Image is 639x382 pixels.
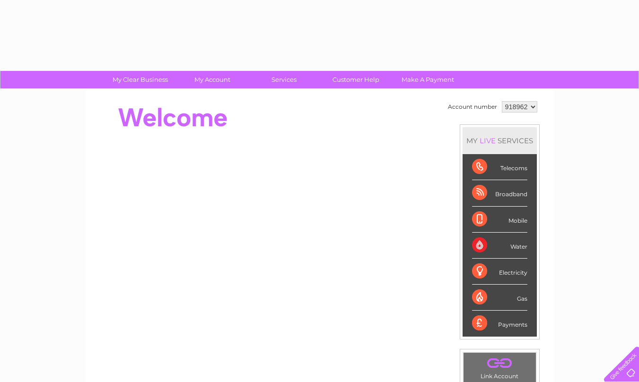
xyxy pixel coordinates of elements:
a: My Clear Business [101,71,179,88]
div: Mobile [472,207,527,233]
a: Services [245,71,323,88]
td: Account number [446,99,499,115]
div: Electricity [472,259,527,285]
div: LIVE [478,136,498,145]
a: Customer Help [317,71,395,88]
a: My Account [173,71,251,88]
div: Gas [472,285,527,311]
a: . [466,355,534,372]
a: Make A Payment [389,71,467,88]
div: Broadband [472,180,527,206]
div: Payments [472,311,527,336]
div: Water [472,233,527,259]
div: Telecoms [472,154,527,180]
td: Link Account [463,352,536,382]
div: MY SERVICES [463,127,537,154]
